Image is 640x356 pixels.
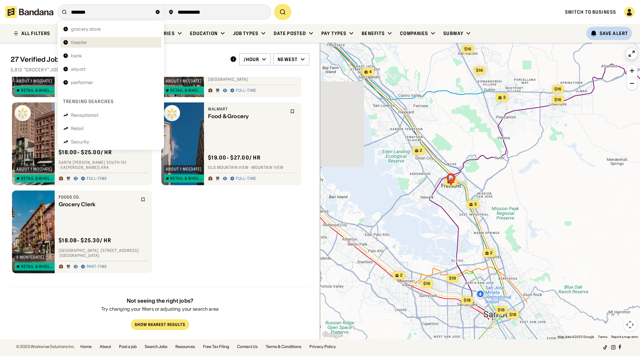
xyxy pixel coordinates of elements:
[11,77,309,339] div: grid
[87,176,107,182] div: Full-time
[11,67,309,73] div: 5,813 "grocery" jobs on [DOMAIN_NAME]
[400,273,403,278] span: 2
[71,126,83,131] div: Retail
[236,176,256,182] div: Full-time
[71,113,99,117] div: Receptionist
[237,345,258,349] a: Contact Us
[21,31,50,36] div: ALL FILTERS
[423,281,430,286] span: $16
[611,335,638,339] a: Report a map error
[476,68,483,73] span: $16
[490,250,493,256] span: 2
[119,345,137,349] a: Post a job
[322,331,344,339] a: Open this area in Google Maps (opens a new window)
[175,345,195,349] a: Resources
[135,323,185,327] div: Show Nearest Results
[278,56,298,62] div: Newest
[600,30,628,36] div: Save Alert
[236,88,256,93] div: Full-time
[71,67,86,71] div: airport
[244,56,259,62] div: /hour
[71,139,89,144] div: Security
[21,88,55,92] div: Retail & Wholesale
[190,30,218,36] div: Education
[498,307,505,312] span: $18
[5,6,53,18] img: Bandana logotype
[362,30,385,36] div: Benefits
[443,30,463,36] div: Subway
[21,176,55,181] div: Retail & Wholesale
[449,276,456,281] span: $18
[71,40,87,45] div: theater
[554,86,561,91] span: $16
[503,95,506,100] span: 3
[59,149,112,156] div: $ 18.00 - $25.00 / hr
[16,345,75,349] div: © 2025 Workwise Solutions Inc.
[16,255,44,259] div: 5 mont[DATE]
[309,345,336,349] a: Privacy Policy
[554,97,561,102] span: $16
[208,165,297,170] div: Old Mountain View · · Mountain View
[63,98,114,104] div: Trending searches
[208,154,261,161] div: $ 19.00 - $27.00 / hr
[321,30,346,36] div: Pay Types
[15,105,31,121] img: Walmart logo
[166,167,202,171] div: about 1 mo[DATE]
[71,53,82,58] div: bank
[208,113,286,119] div: Food & Grocery
[11,55,225,63] div: 27 Verified Jobs
[203,345,229,349] a: Free Tax Filing
[16,167,52,171] div: about 1 mo[DATE]
[369,69,372,75] span: 4
[598,335,607,339] a: Terms (opens in new tab)
[166,79,202,83] div: about 1 mo[DATE]
[400,30,428,36] div: Companies
[80,345,92,349] a: Home
[59,195,137,200] div: Foods Co.
[71,80,93,85] div: performer
[59,201,137,208] div: Grocery Clerk
[464,298,471,303] span: $18
[233,30,258,36] div: Job Types
[474,202,477,207] span: 3
[87,264,107,270] div: Part-time
[565,9,616,15] a: Switch to Business
[21,265,55,269] div: Retail & Wholesale
[100,345,111,349] a: About
[101,298,219,304] div: Not seeing the right jobs?
[322,331,344,339] img: Google
[170,176,204,181] div: Retail & Wholesale
[509,312,516,317] span: $18
[170,88,204,92] div: Retail & Wholesale
[71,27,101,31] div: grocery store
[59,237,111,244] div: $ 18.08 - $25.30 / hr
[623,318,637,331] button: Map camera controls
[164,105,180,121] img: Walmart logo
[208,106,286,112] div: Walmart
[101,307,219,312] div: Try changing your filters or adjusting your search area
[558,335,594,339] span: Map data ©2025 Google
[420,148,422,153] span: 2
[16,79,52,83] div: about 1 mo[DATE]
[274,30,306,36] div: Date Posted
[145,345,167,349] a: Search Jobs
[59,248,148,258] div: [GEOGRAPHIC_DATA] · [STREET_ADDRESS] · [GEOGRAPHIC_DATA]
[464,46,471,51] span: $16
[59,160,148,170] div: Santa [PERSON_NAME] South 101 · · Sa[PERSON_NAME]lara
[266,345,301,349] a: Terms & Conditions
